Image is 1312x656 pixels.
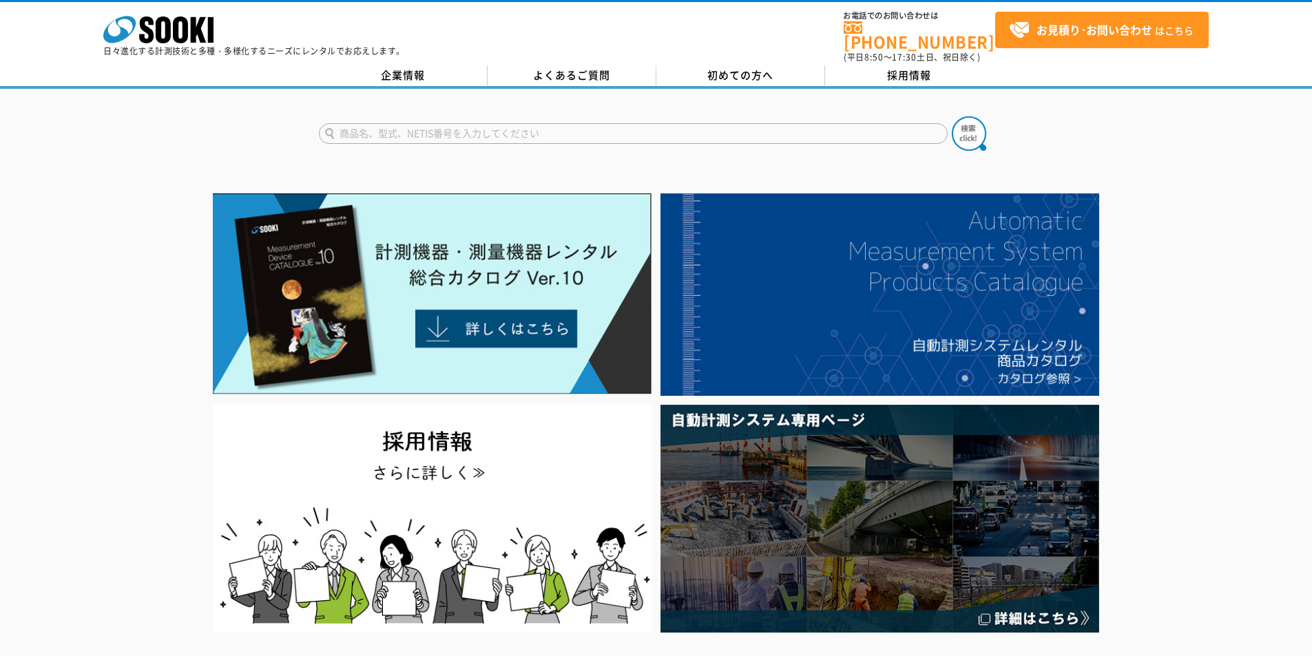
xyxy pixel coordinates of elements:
[1037,21,1152,38] strong: お見積り･お問い合わせ
[660,405,1099,633] img: 自動計測システム専用ページ
[864,51,884,63] span: 8:50
[844,51,980,63] span: (平日 ～ 土日、祝日除く)
[844,21,995,50] a: [PHONE_NUMBER]
[995,12,1209,48] a: お見積り･お問い合わせはこちら
[892,51,917,63] span: 17:30
[488,65,656,86] a: よくあるご質問
[213,193,652,394] img: Catalog Ver10
[825,65,994,86] a: 採用情報
[213,405,652,633] img: SOOKI recruit
[844,12,995,20] span: お電話でのお問い合わせは
[656,65,825,86] a: 初めての方へ
[660,193,1099,396] img: 自動計測システムカタログ
[319,123,948,144] input: 商品名、型式、NETIS番号を入力してください
[319,65,488,86] a: 企業情報
[707,67,773,83] span: 初めての方へ
[952,116,986,151] img: btn_search.png
[103,47,405,55] p: 日々進化する計測技術と多種・多様化するニーズにレンタルでお応えします。
[1009,20,1194,41] span: はこちら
